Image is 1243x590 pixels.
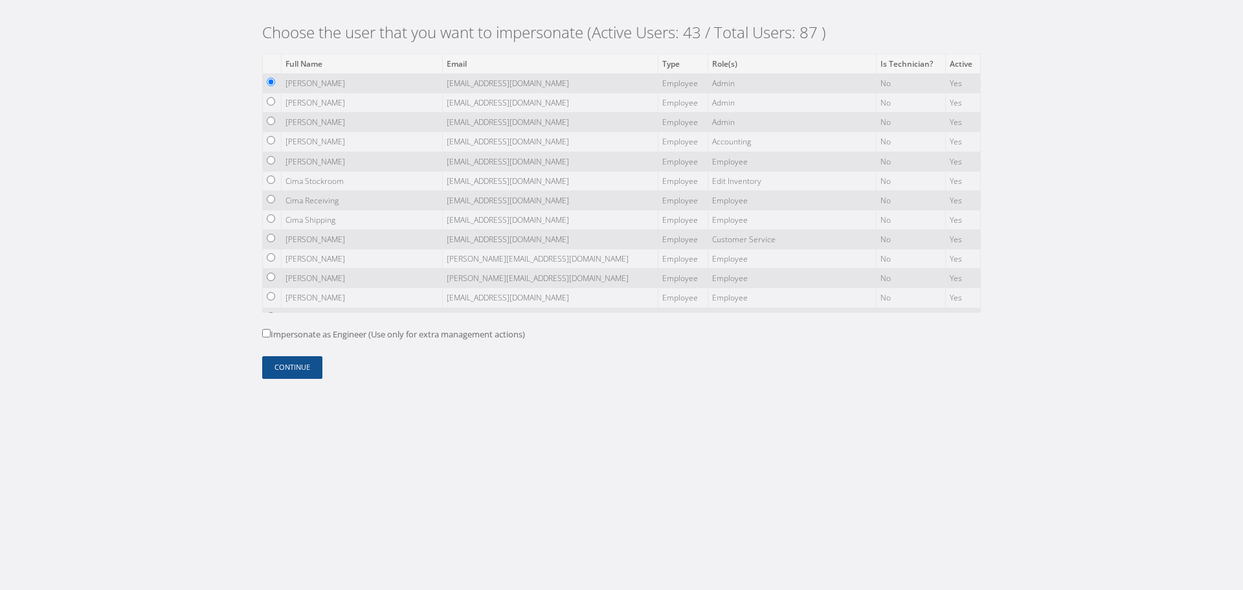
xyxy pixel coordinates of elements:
th: Is Technician? [877,54,945,73]
td: No [877,113,945,132]
td: Customer Service [708,230,877,249]
td: No [877,210,945,229]
td: Yes [945,113,980,132]
td: Yes [945,171,980,190]
td: Yes [945,210,980,229]
td: Yes [945,93,980,113]
td: [PERSON_NAME] [282,73,443,93]
label: Impersonate as Engineer (Use only for extra management actions) [262,328,525,341]
td: Employee [658,308,708,327]
td: Yes [945,269,980,288]
td: Employee [708,269,877,288]
th: Role(s) [708,54,877,73]
td: Employee [708,308,877,327]
th: Full Name [282,54,443,73]
td: [EMAIL_ADDRESS][DOMAIN_NAME] [443,288,658,308]
td: [EMAIL_ADDRESS][DOMAIN_NAME] [443,210,658,229]
input: Impersonate as Engineer (Use only for extra management actions) [262,329,271,337]
td: Employee [658,113,708,132]
td: [EMAIL_ADDRESS][DOMAIN_NAME] [443,93,658,113]
td: Employee [658,132,708,152]
td: Arianna De La Paz [282,308,443,327]
td: Yes [945,152,980,171]
td: Admin [708,113,877,132]
td: [PERSON_NAME] [282,249,443,269]
td: Yes [945,230,980,249]
td: Yes [945,308,980,327]
td: Edit Inventory [708,171,877,190]
td: Admin [708,93,877,113]
td: [EMAIL_ADDRESS][DOMAIN_NAME] [443,171,658,190]
td: No [877,132,945,152]
td: Employee [658,230,708,249]
td: Employee [658,73,708,93]
td: [PERSON_NAME][EMAIL_ADDRESS][DOMAIN_NAME] [443,249,658,269]
td: No [877,93,945,113]
td: Employee [708,249,877,269]
td: [EMAIL_ADDRESS][DOMAIN_NAME] [443,152,658,171]
td: [EMAIL_ADDRESS][DOMAIN_NAME] [443,113,658,132]
td: [PERSON_NAME] [282,230,443,249]
td: Admin [708,73,877,93]
td: Employee [658,249,708,269]
td: [EMAIL_ADDRESS][DOMAIN_NAME] [443,190,658,210]
td: [PERSON_NAME] [282,93,443,113]
th: Email [443,54,658,73]
td: Employee [658,171,708,190]
td: Employee [658,152,708,171]
td: Employee [708,152,877,171]
td: No [877,288,945,308]
td: Cima Shipping [282,210,443,229]
td: Employee [658,93,708,113]
td: Employee [658,210,708,229]
td: [EMAIL_ADDRESS][DOMAIN_NAME] [443,73,658,93]
td: Employee [708,190,877,210]
td: [EMAIL_ADDRESS][DOMAIN_NAME] [443,132,658,152]
td: Yes [945,73,980,93]
td: [PERSON_NAME] [282,269,443,288]
td: Accounting [708,132,877,152]
td: Yes [945,288,980,308]
td: Employee [708,210,877,229]
td: No [877,249,945,269]
th: Active [945,54,980,73]
td: No [877,308,945,327]
td: [PERSON_NAME] [282,132,443,152]
h2: Choose the user that you want to impersonate (Active Users: 43 / Total Users: 87 ) [262,23,981,42]
td: Employee [658,288,708,308]
td: Employee [658,190,708,210]
td: [EMAIL_ADDRESS][DOMAIN_NAME] [443,230,658,249]
td: [PERSON_NAME] [282,152,443,171]
td: [PERSON_NAME] [282,113,443,132]
button: Continue [262,356,322,379]
td: No [877,269,945,288]
td: No [877,152,945,171]
td: Yes [945,132,980,152]
td: No [877,190,945,210]
td: Cima Stockroom [282,171,443,190]
td: [PERSON_NAME][EMAIL_ADDRESS][DOMAIN_NAME] [443,269,658,288]
td: No [877,230,945,249]
td: No [877,171,945,190]
td: Cima Receiving [282,190,443,210]
td: [EMAIL_ADDRESS][DOMAIN_NAME] [443,308,658,327]
th: Type [658,54,708,73]
td: Employee [708,288,877,308]
td: No [877,73,945,93]
td: [PERSON_NAME] [282,288,443,308]
td: Yes [945,249,980,269]
td: Yes [945,190,980,210]
td: Employee [658,269,708,288]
